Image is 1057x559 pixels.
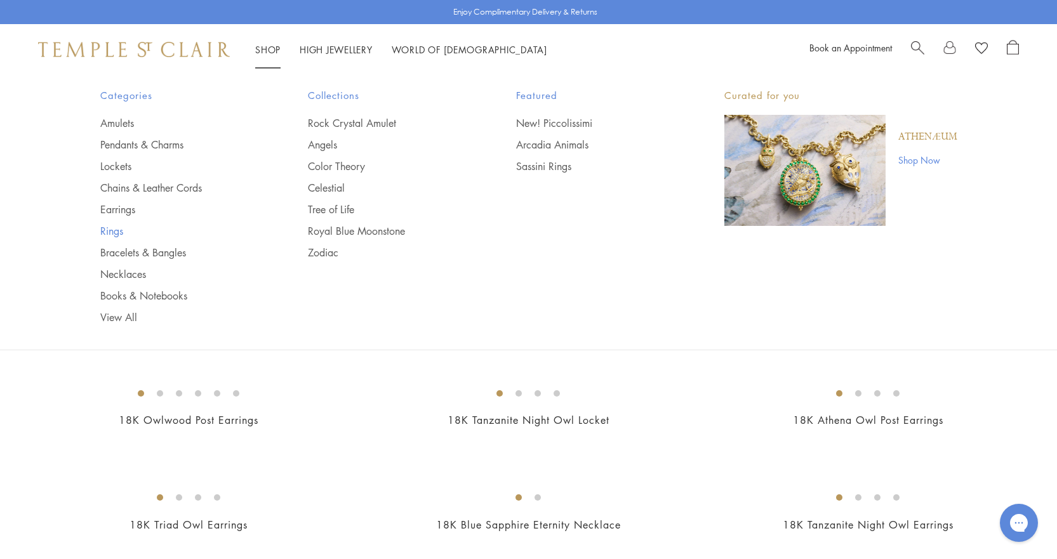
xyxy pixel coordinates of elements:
a: High JewelleryHigh Jewellery [300,43,373,56]
a: 18K Tanzanite Night Owl Earrings [783,518,954,532]
a: New! Piccolissimi [516,116,674,130]
a: Books & Notebooks [100,289,258,303]
a: Search [911,40,924,59]
nav: Main navigation [255,42,547,58]
a: Pendants & Charms [100,138,258,152]
p: Curated for you [724,88,957,103]
p: Enjoy Complimentary Delivery & Returns [453,6,597,18]
a: ShopShop [255,43,281,56]
a: 18K Athena Owl Post Earrings [793,413,943,427]
a: 18K Owlwood Post Earrings [119,413,258,427]
img: Temple St. Clair [38,42,230,57]
iframe: Gorgias live chat messenger [994,499,1044,546]
a: Lockets [100,159,258,173]
a: Shop Now [898,153,957,167]
a: Necklaces [100,267,258,281]
a: Zodiac [308,246,465,260]
a: 18K Tanzanite Night Owl Locket [448,413,609,427]
a: Sassini Rings [516,159,674,173]
a: View Wishlist [975,40,988,59]
span: Categories [100,88,258,103]
a: Rings [100,224,258,238]
a: Arcadia Animals [516,138,674,152]
a: Amulets [100,116,258,130]
a: Tree of Life [308,202,465,216]
a: View All [100,310,258,324]
a: Color Theory [308,159,465,173]
span: Collections [308,88,465,103]
a: Celestial [308,181,465,195]
span: Featured [516,88,674,103]
a: Earrings [100,202,258,216]
a: 18K Blue Sapphire Eternity Necklace [436,518,621,532]
a: 18K Triad Owl Earrings [130,518,248,532]
a: Book an Appointment [809,41,892,54]
a: World of [DEMOGRAPHIC_DATA]World of [DEMOGRAPHIC_DATA] [392,43,547,56]
a: Bracelets & Bangles [100,246,258,260]
a: Angels [308,138,465,152]
a: Open Shopping Bag [1007,40,1019,59]
a: Athenæum [898,130,957,144]
a: Rock Crystal Amulet [308,116,465,130]
a: Royal Blue Moonstone [308,224,465,238]
a: Chains & Leather Cords [100,181,258,195]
